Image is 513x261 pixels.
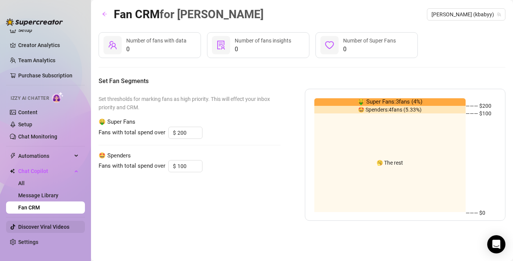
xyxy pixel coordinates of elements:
a: Message Library [18,192,58,198]
span: Number of Super Fans [343,38,396,44]
input: 150 [177,160,202,172]
a: Setup [18,121,32,127]
img: logo-BBDzfeDw.svg [6,18,63,26]
span: team [497,12,501,17]
a: Content [18,109,38,115]
div: Open Intercom Messenger [487,235,505,253]
a: Discover Viral Videos [18,224,69,230]
span: heart [325,41,334,50]
span: Chat Copilot [18,165,72,177]
span: 0 [343,45,396,54]
a: Creator Analytics [18,39,79,51]
article: Fan CRM [114,5,264,23]
span: Set thresholds for marking fans as high priority. This will effect your inbox priority and CRM. [99,95,281,112]
span: 🤑 Super Fans [99,118,281,127]
span: for [PERSON_NAME] [160,8,264,21]
span: 🤑 Super Fans: 3 fans ( 4 %) [358,97,422,107]
span: arrow-left [102,11,107,17]
span: thunderbolt [10,153,16,159]
span: 0 [126,45,187,54]
a: Setup [18,27,32,33]
h5: Set Fan Segments [99,77,505,86]
span: Number of fans insights [235,38,291,44]
a: Team Analytics [18,57,55,63]
span: 🤩 Spenders [99,151,281,160]
span: Fans with total spend over [99,162,165,171]
a: Purchase Subscription [18,69,79,82]
span: solution [216,41,226,50]
a: All [18,180,25,186]
span: Izzy AI Chatter [11,95,49,102]
span: team [108,41,117,50]
a: Chat Monitoring [18,134,57,140]
img: Chat Copilot [10,168,15,174]
span: Kylie (kbabyy) [431,9,501,20]
a: Fan CRM [18,204,40,211]
span: Fans with total spend over [99,128,165,137]
span: Automations [18,150,72,162]
a: Settings [18,239,38,245]
img: AI Chatter [52,92,64,103]
input: 500 [177,127,202,138]
span: Number of fans with data [126,38,187,44]
span: 0 [235,45,291,54]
